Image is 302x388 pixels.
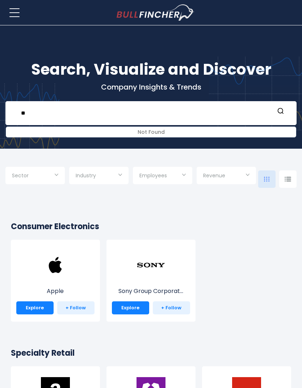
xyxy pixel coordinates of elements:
span: Revenue [203,172,225,179]
img: SONY.png [137,251,165,280]
p: Company Insights & Trends [5,82,297,92]
a: + Follow [153,301,190,314]
img: AAPL.png [41,251,70,280]
a: Go to homepage [117,4,194,21]
div: Not Found [6,127,296,137]
input: Selection [12,170,58,183]
img: icon-comp-grid.svg [264,177,270,182]
img: bullfincher logo [117,4,194,21]
p: Apple [16,287,95,296]
h2: Specialty Retail [11,347,291,359]
span: Industry [76,172,96,179]
a: Explore [16,301,54,314]
span: Sector [12,172,29,179]
a: Explore [112,301,149,314]
input: Selection [203,170,249,183]
a: Sony Group Corporat... [112,265,190,296]
input: Selection [139,170,186,183]
a: + Follow [57,301,95,314]
img: icon-comp-list-view.svg [285,177,291,182]
h1: Search, Visualize and Discover [5,58,297,81]
input: Selection [76,170,122,183]
a: Apple [16,265,95,296]
p: Sony Group Corporation [112,287,190,296]
button: Search [276,107,285,116]
span: Employees [139,172,167,179]
h2: Consumer Electronics [11,220,291,232]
